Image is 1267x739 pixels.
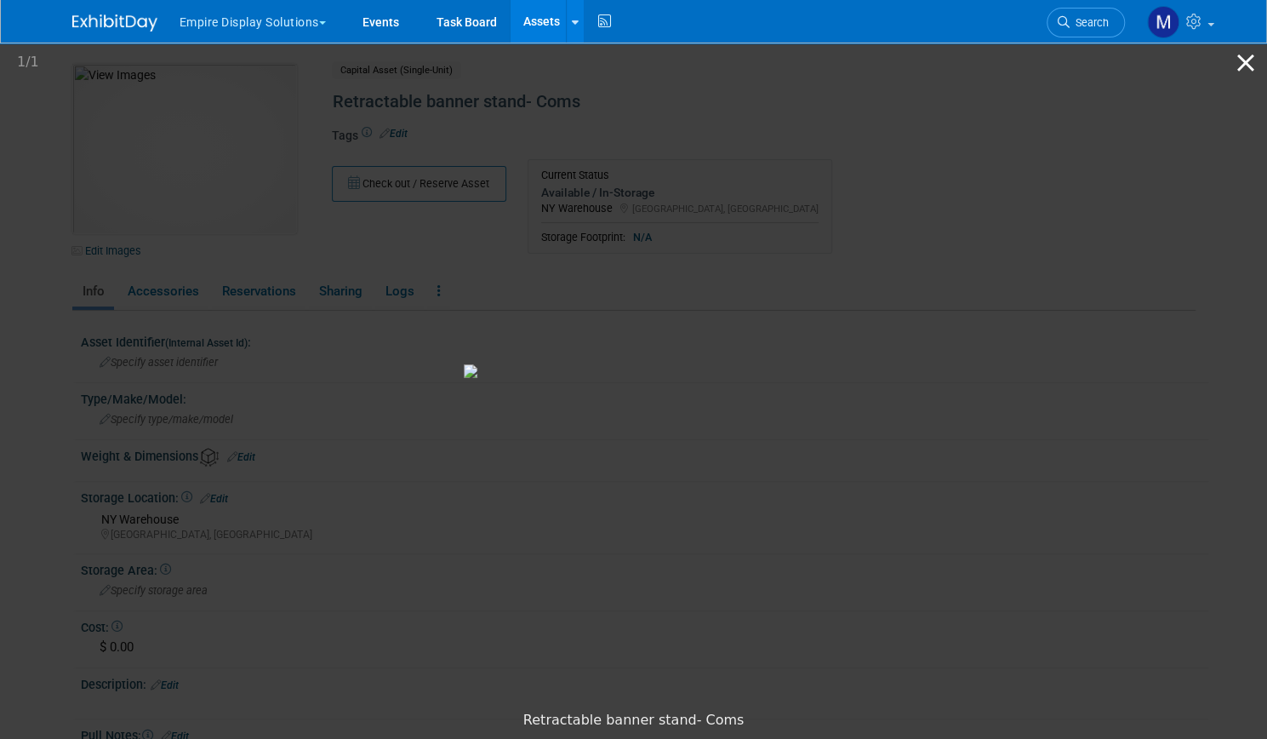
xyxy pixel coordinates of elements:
img: ExhibitDay [72,14,157,32]
button: Close gallery [1224,43,1267,83]
img: Matt h [1147,6,1179,38]
a: Search [1047,8,1125,37]
span: 1 [31,54,39,70]
span: 1 [17,54,26,70]
span: Search [1070,16,1109,29]
img: Retractable banner stand- Coms [464,364,804,378]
